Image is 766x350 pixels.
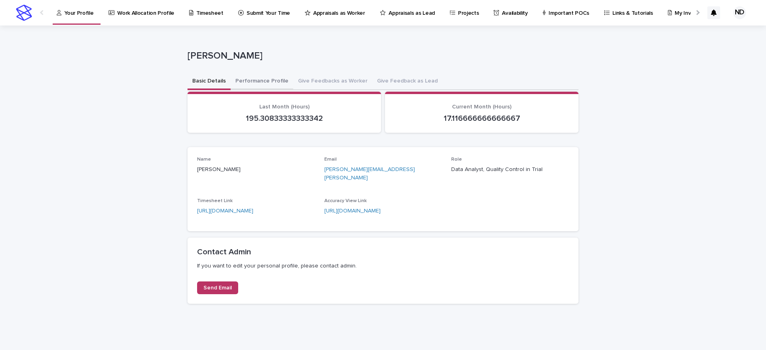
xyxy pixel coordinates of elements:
[16,5,32,21] img: stacker-logo-s-only.png
[197,281,238,294] a: Send Email
[324,199,367,203] span: Accuracy View Link
[451,157,462,162] span: Role
[197,165,315,174] p: [PERSON_NAME]
[203,285,232,291] span: Send Email
[188,73,231,90] button: Basic Details
[395,114,569,123] p: 17.116666666666667
[197,262,569,269] p: If you want to edit your personal profile, please contact admin.
[197,199,233,203] span: Timesheet Link
[372,73,442,90] button: Give Feedback as Lead
[324,157,337,162] span: Email
[293,73,372,90] button: Give Feedbacks as Worker
[451,165,569,174] p: Data Analyst, Quality Control in Trial
[188,50,575,62] p: [PERSON_NAME]
[197,247,569,257] h2: Contact Admin
[324,167,415,181] a: [PERSON_NAME][EMAIL_ADDRESS][PERSON_NAME]
[197,114,371,123] p: 195.30833333333342
[197,157,211,162] span: Name
[197,208,253,214] a: [URL][DOMAIN_NAME]
[231,73,293,90] button: Performance Profile
[259,104,310,110] span: Last Month (Hours)
[452,104,511,110] span: Current Month (Hours)
[733,6,746,19] div: ND
[324,208,381,214] a: [URL][DOMAIN_NAME]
